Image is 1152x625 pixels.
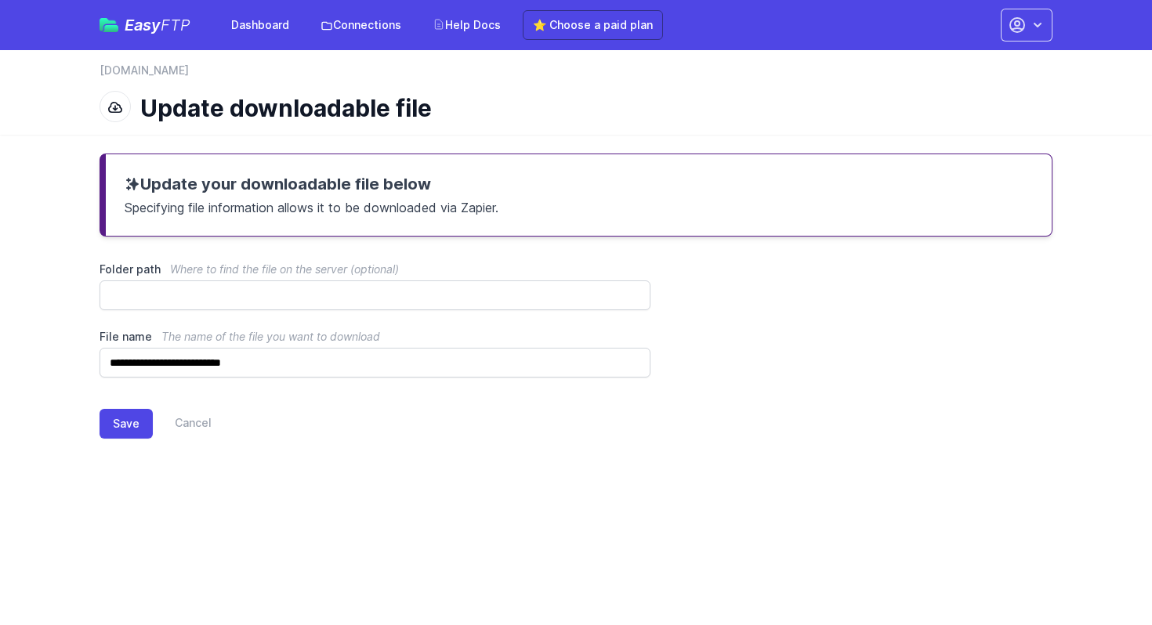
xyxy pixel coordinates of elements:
[311,11,411,39] a: Connections
[100,262,650,277] label: Folder path
[423,11,510,39] a: Help Docs
[100,409,153,439] button: Save
[100,63,189,78] a: [DOMAIN_NAME]
[523,10,663,40] a: ⭐ Choose a paid plan
[153,409,212,439] a: Cancel
[100,18,118,32] img: easyftp_logo.png
[170,262,399,276] span: Where to find the file on the server (optional)
[100,17,190,33] a: EasyFTP
[125,173,1033,195] h3: Update your downloadable file below
[140,94,1040,122] h1: Update downloadable file
[100,329,650,345] label: File name
[161,16,190,34] span: FTP
[100,63,1052,88] nav: Breadcrumb
[1074,547,1133,606] iframe: Drift Widget Chat Controller
[125,17,190,33] span: Easy
[222,11,299,39] a: Dashboard
[161,330,380,343] span: The name of the file you want to download
[125,195,1033,217] p: Specifying file information allows it to be downloaded via Zapier.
